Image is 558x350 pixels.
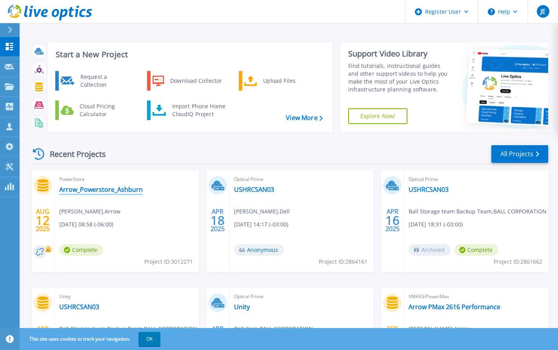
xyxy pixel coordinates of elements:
[348,62,452,93] div: Find tutorials, instructional guides and other support videos to help you make the most of your L...
[234,303,250,311] a: Unity
[144,257,193,266] span: Project ID: 3012271
[59,207,120,216] span: [PERSON_NAME] , Arrow
[22,332,160,346] span: This site uses cookies to track your navigation.
[409,244,451,256] span: Archived
[59,324,197,333] span: Ball Storage team Backup Team , BALL CORPORATION
[30,144,116,164] div: Recent Projects
[211,217,225,224] span: 18
[409,292,543,301] span: VMAX3/PowerMax
[234,292,369,301] span: Optical Prime
[494,257,542,266] span: Project ID: 2861662
[59,244,103,256] span: Complete
[409,220,463,229] span: [DATE] 18:31 (-03:00)
[540,8,545,15] span: JE
[348,49,452,59] div: Support Video Library
[239,71,319,91] a: Upload Files
[59,303,99,311] a: USHRCSAN03
[55,71,136,91] a: Request a Collection
[56,50,322,59] h3: Start a New Project
[409,175,543,184] span: Optical Prime
[234,186,274,193] a: USHRCSAN03
[59,220,113,229] span: [DATE] 08:58 (-06:00)
[168,102,229,118] div: Import Phone Home CloudIQ Project
[36,217,50,224] span: 12
[234,244,284,256] span: Anonymous
[385,217,400,224] span: 16
[147,71,227,91] a: Download Collector
[491,145,548,163] a: All Projects
[59,292,194,301] span: Unity
[409,324,470,333] span: [PERSON_NAME] , Arrow
[454,244,498,256] span: Complete
[234,207,290,216] span: [PERSON_NAME] , Dell
[319,257,367,266] span: Project ID: 2864161
[59,186,143,193] a: Arrow_Powerstore_Ashburn
[166,73,225,89] div: Download Collector
[259,73,317,89] div: Upload Files
[409,207,547,216] span: Ball Storage team Backup Team , BALL CORPORATION
[385,206,400,235] div: APR 2025
[210,206,225,235] div: APR 2025
[59,175,194,184] span: PowerStore
[138,332,160,346] button: OK
[76,102,134,118] div: Cloud Pricing Calculator
[409,186,449,193] a: USHRCSAN03
[35,206,50,235] div: AUG 2025
[286,114,322,122] a: View More
[234,220,288,229] span: [DATE] 14:17 (-03:00)
[76,73,134,89] div: Request a Collection
[409,303,500,311] a: Arrow PMax 2616 Performance
[234,175,369,184] span: Optical Prime
[234,324,313,333] span: Ball Corp , BALL CORPORATION
[348,108,408,124] a: Explore Now!
[55,100,136,120] a: Cloud Pricing Calculator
